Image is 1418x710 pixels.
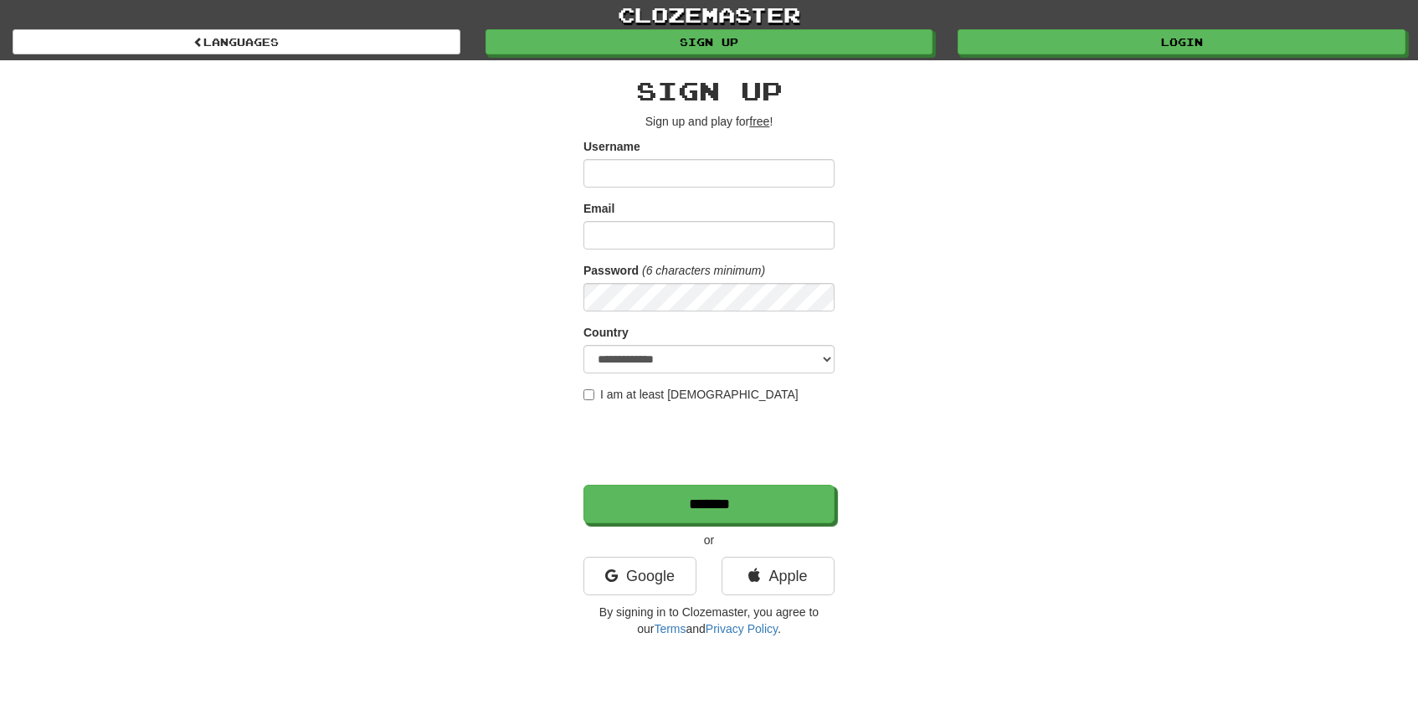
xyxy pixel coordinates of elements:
[749,115,769,128] u: free
[583,262,639,279] label: Password
[583,604,835,637] p: By signing in to Clozemaster, you agree to our and .
[722,557,835,595] a: Apple
[583,386,799,403] label: I am at least [DEMOGRAPHIC_DATA]
[583,389,594,400] input: I am at least [DEMOGRAPHIC_DATA]
[583,77,835,105] h2: Sign up
[958,29,1405,54] a: Login
[583,411,838,476] iframe: reCAPTCHA
[13,29,460,54] a: Languages
[706,622,778,635] a: Privacy Policy
[654,622,686,635] a: Terms
[583,138,640,155] label: Username
[583,557,696,595] a: Google
[642,264,765,277] em: (6 characters minimum)
[583,200,614,217] label: Email
[583,532,835,548] p: or
[583,324,629,341] label: Country
[583,113,835,130] p: Sign up and play for !
[486,29,933,54] a: Sign up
